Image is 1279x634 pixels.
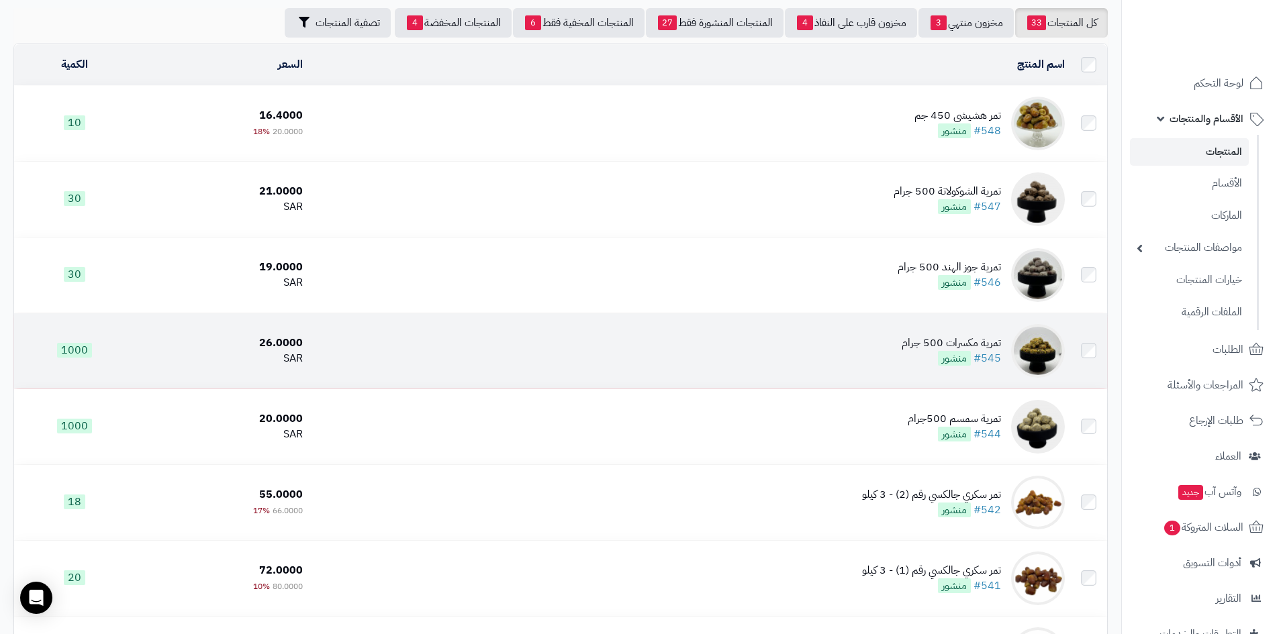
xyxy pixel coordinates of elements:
[938,275,971,290] span: منشور
[64,267,85,282] span: 30
[1130,476,1271,508] a: وآتس آبجديد
[64,570,85,585] span: 20
[57,343,92,358] span: 1000
[1170,109,1243,128] span: الأقسام والمنتجات
[1183,553,1241,572] span: أدوات التسويق
[797,15,813,30] span: 4
[1216,589,1241,608] span: التقارير
[938,503,971,517] span: منشور
[1213,340,1243,359] span: الطلبات
[974,578,1001,594] a: #541
[1011,172,1065,226] img: تمرية الشوكولاتة 500 جرام
[1130,67,1271,99] a: لوحة التحكم
[1011,324,1065,378] img: تمرية مكسرات 500 جرام
[141,184,303,199] div: 21.0000
[974,199,1001,215] a: #547
[407,15,423,30] span: 4
[862,487,1001,503] div: تمر سكري جالكسي رقم (2) - 3 كيلو
[914,108,1001,123] div: تمر هشيشي 450 جم
[1130,440,1271,472] a: العملاء
[273,505,303,517] span: 66.0000
[253,505,270,517] span: 17%
[141,427,303,442] div: SAR
[1189,411,1243,430] span: طلبات الإرجاع
[1130,369,1271,401] a: المراجعات والأسئلة
[974,274,1001,290] a: #546
[862,563,1001,578] div: تمر سكري جالكسي رقم (1) - 3 كيلو
[785,8,917,38] a: مخزون قارب على النفاذ4
[1130,333,1271,366] a: الطلبات
[1017,56,1065,72] a: اسم المنتج
[1168,376,1243,394] span: المراجعات والأسئلة
[1130,405,1271,437] a: طلبات الإرجاع
[513,8,645,38] a: المنتجات المخفية فقط6
[395,8,512,38] a: المنتجات المخفضة4
[1011,248,1065,302] img: تمرية جوز الهند 500 جرام
[918,8,1014,38] a: مخزون منتهي3
[278,56,303,72] a: السعر
[273,125,303,138] span: 20.0000
[64,191,85,206] span: 30
[64,115,85,130] span: 10
[141,260,303,275] div: 19.0000
[1163,518,1243,537] span: السلات المتروكة
[938,578,971,593] span: منشور
[938,351,971,366] span: منشور
[1130,201,1249,230] a: الماركات
[259,107,303,123] span: 16.4000
[1011,551,1065,605] img: تمر سكري جالكسي رقم (1) - 3 كيلو
[938,199,971,214] span: منشور
[898,260,1001,275] div: تمرية جوز الهند 500 جرام
[253,580,270,592] span: 10%
[1027,15,1046,30] span: 33
[1130,233,1249,262] a: مواصفات المنتجات
[931,15,947,30] span: 3
[57,419,92,433] span: 1000
[902,335,1001,351] div: تمرية مكسرات 500 جرام
[525,15,541,30] span: 6
[974,350,1001,366] a: #545
[1194,74,1243,93] span: لوحة التحكم
[1011,476,1065,529] img: تمر سكري جالكسي رقم (2) - 3 كيلو
[285,8,391,38] button: تصفية المنتجات
[1130,169,1249,198] a: الأقسام
[658,15,677,30] span: 27
[316,15,380,31] span: تصفية المنتجات
[908,411,1001,427] div: تمرية سمسم 500جرام
[141,411,303,427] div: 20.0000
[141,351,303,366] div: SAR
[20,582,52,614] div: Open Intercom Messenger
[1011,400,1065,454] img: تمرية سمسم 500جرام
[974,426,1001,442] a: #544
[938,123,971,138] span: منشور
[646,8,784,38] a: المنتجات المنشورة فقط27
[1011,97,1065,150] img: تمر هشيشي 450 جم
[141,199,303,215] div: SAR
[141,275,303,290] div: SAR
[64,494,85,509] span: 18
[894,184,1001,199] div: تمرية الشوكولاتة 500 جرام
[1130,547,1271,579] a: أدوات التسويق
[1130,298,1249,327] a: الملفات الرقمية
[1130,582,1271,615] a: التقارير
[1215,447,1241,466] span: العملاء
[253,125,270,138] span: 18%
[1130,138,1249,166] a: المنتجات
[141,335,303,351] div: 26.0000
[1178,485,1203,500] span: جديد
[974,502,1001,518] a: #542
[273,580,303,592] span: 80.0000
[1130,511,1271,543] a: السلات المتروكة1
[259,562,303,578] span: 72.0000
[61,56,88,72] a: الكمية
[938,427,971,441] span: منشور
[1130,266,1249,295] a: خيارات المنتجات
[1015,8,1108,38] a: كل المنتجات33
[1164,521,1180,535] span: 1
[1177,482,1241,501] span: وآتس آب
[259,486,303,503] span: 55.0000
[974,123,1001,139] a: #548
